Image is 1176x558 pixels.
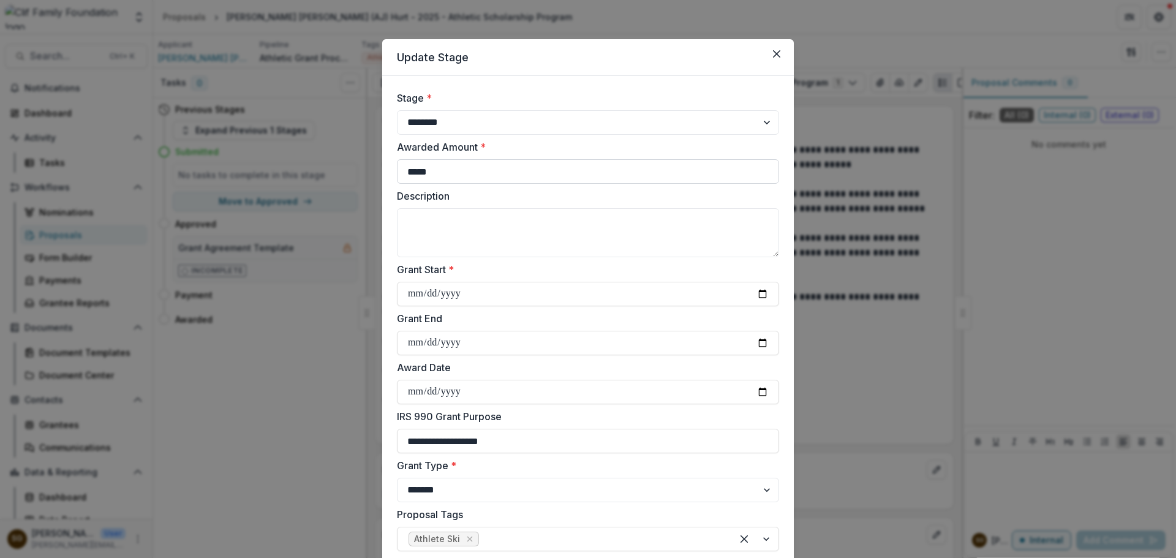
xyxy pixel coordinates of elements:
div: Clear selected options [734,529,754,549]
header: Update Stage [382,39,794,76]
label: Description [397,189,772,203]
label: Grant End [397,311,772,326]
label: Award Date [397,360,772,375]
span: Athlete Ski [414,534,460,545]
div: Remove Athlete Ski [464,533,476,545]
label: IRS 990 Grant Purpose [397,409,772,424]
button: Close [767,44,786,64]
label: Grant Type [397,458,772,473]
label: Stage [397,91,772,105]
label: Grant Start [397,262,772,277]
label: Proposal Tags [397,507,772,522]
label: Awarded Amount [397,140,772,154]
